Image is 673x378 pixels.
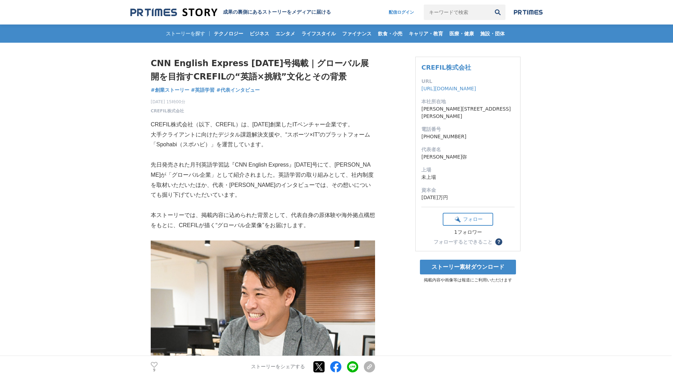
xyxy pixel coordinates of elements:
[375,24,405,43] a: 飲食・小売
[151,160,375,200] p: 先日発売された月刊英語学習誌『CNN English Express』[DATE]号にて、[PERSON_NAME]が「グローバル企業」として紹介されました。英語学習の取り組みとして、社内制度を...
[211,30,246,37] span: テクノロジー
[151,130,375,150] p: 大手クライアントに向けたデジタル課題解決支援や、“スポーツ×IT”のプラットフォーム「Spohabi（スポハビ）」を運営しています。
[477,24,508,43] a: 施設・団体
[151,57,375,84] h1: CNN English Express [DATE]号掲載｜グローバル展開を目指すCREFILの“英語×挑戦”文化とその背景
[424,5,490,20] input: キーワードで検索
[421,133,515,140] dd: [PHONE_NUMBER]
[299,24,339,43] a: ライフスタイル
[151,369,158,372] p: 9
[514,9,543,15] img: prtimes
[443,213,493,226] button: フォロー
[216,87,260,93] span: #代表インタビュー
[477,30,508,37] span: 施設・団体
[421,126,515,133] dt: 電話番号
[421,187,515,194] dt: 資本金
[434,239,492,244] div: フォローするとできること
[495,238,502,245] button: ？
[130,8,331,17] a: 成果の裏側にあるストーリーをメディアに届ける 成果の裏側にあるストーリーをメディアに届ける
[247,24,272,43] a: ビジネス
[421,78,515,85] dt: URL
[496,239,501,244] span: ？
[151,108,184,114] a: CREFIL株式会社
[151,87,189,93] span: #創業ストーリー
[447,30,477,37] span: 医療・健康
[421,64,471,71] a: CREFIL株式会社
[421,166,515,174] dt: 上場
[375,30,405,37] span: 飲食・小売
[421,98,515,105] dt: 本社所在地
[421,146,515,153] dt: 代表者名
[251,364,305,370] p: ストーリーをシェアする
[382,5,421,20] a: 配信ログイン
[130,8,217,17] img: 成果の裏側にあるストーリーをメディアに届ける
[421,153,515,161] dd: [PERSON_NAME]弥
[421,174,515,181] dd: 未上場
[151,86,189,94] a: #創業ストーリー
[339,30,374,37] span: ファイナンス
[223,9,331,15] h2: 成果の裏側にあるストーリーをメディアに届ける
[490,5,505,20] button: 検索
[421,194,515,201] dd: [DATE]万円
[406,30,446,37] span: キャリア・教育
[420,260,516,274] a: ストーリー素材ダウンロード
[273,30,298,37] span: エンタメ
[151,210,375,231] p: 本ストーリーでは、掲載内容に込められた背景として、代表自身の原体験や海外拠点構想をもとに、CREFILが描く“グローバル企業像”をお届けします。
[447,24,477,43] a: 医療・健康
[339,24,374,43] a: ファイナンス
[151,120,375,130] p: CREFIL株式会社（以下、CREFIL）は、[DATE]創業したITベンチャー企業です。
[211,24,246,43] a: テクノロジー
[216,86,260,94] a: #代表インタビュー
[406,24,446,43] a: キャリア・教育
[415,277,521,283] p: 掲載内容や画像等は報道にご利用いただけます
[151,99,185,105] span: [DATE] 15時00分
[191,86,215,94] a: #英語学習
[247,30,272,37] span: ビジネス
[421,105,515,120] dd: [PERSON_NAME][STREET_ADDRESS][PERSON_NAME]
[421,86,476,91] a: [URL][DOMAIN_NAME]
[191,87,215,93] span: #英語学習
[443,229,493,236] div: 1フォロワー
[299,30,339,37] span: ライフスタイル
[273,24,298,43] a: エンタメ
